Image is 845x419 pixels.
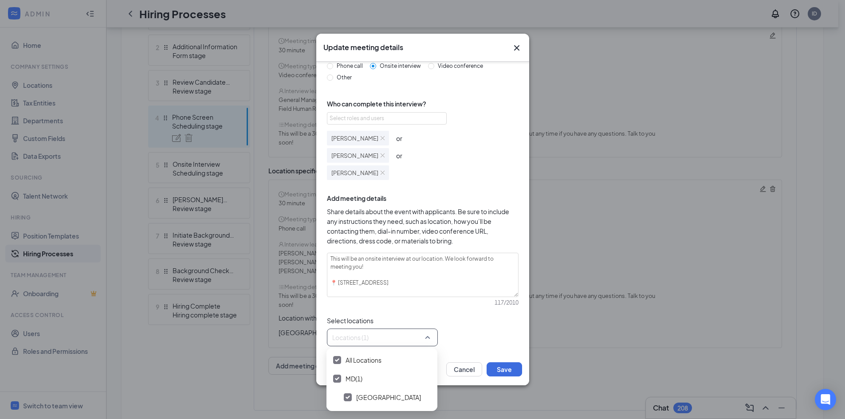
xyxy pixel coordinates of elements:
[346,374,362,383] span: MD(1)
[346,396,350,399] img: checkbox
[331,168,378,177] span: [PERSON_NAME]
[487,362,522,376] button: Save
[815,389,836,410] div: Open Intercom Messenger
[511,43,522,53] button: Close
[331,134,378,143] span: [PERSON_NAME]
[323,43,403,52] h3: Update meeting details
[331,151,378,160] span: [PERSON_NAME]
[396,133,402,143] div: or
[376,63,424,69] span: Onsite interview
[327,99,519,109] span: Who can complete this interview?
[327,207,519,246] span: Share details about the event with applicants. Be sure to include any instructions they need, suc...
[327,316,519,325] span: Select locations
[434,63,487,69] span: Video conference
[396,151,402,161] div: or
[335,358,339,362] img: checkbox
[346,356,381,364] span: All Locations
[356,393,421,402] span: [GEOGRAPHIC_DATA]
[330,114,439,123] div: Select roles and users
[511,43,522,53] svg: Cross
[327,253,519,297] textarea: This will be an onsite interview at our location. We look forward to meeting you! 📍 [STREET_ADDRESS]
[333,63,366,69] span: Phone call
[446,362,482,376] button: Cancel
[333,74,355,81] span: Other
[327,193,519,203] span: Add meeting details
[332,299,519,306] div: 117 / 2010
[335,377,339,380] img: checkbox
